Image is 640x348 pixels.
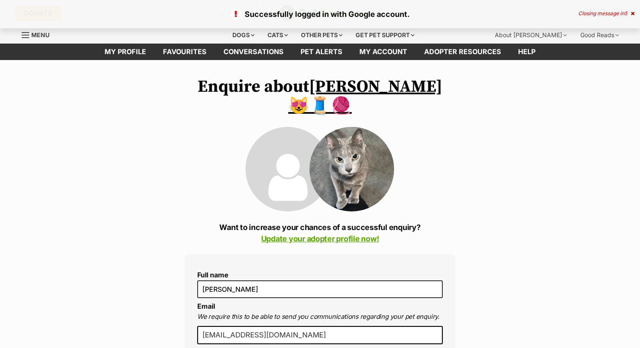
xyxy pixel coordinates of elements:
label: Full name [197,271,443,279]
div: Other pets [295,27,348,44]
div: Good Reads [574,27,625,44]
label: Email [197,302,215,310]
span: Menu [31,31,50,38]
a: My profile [96,44,154,60]
p: We require this to be able to send you communications regarding your pet enquiry. [197,312,443,322]
div: About [PERSON_NAME] [489,27,573,44]
a: Update your adopter profile now! [261,234,379,243]
a: Help [510,44,544,60]
div: Cats [262,27,294,44]
a: My account [351,44,416,60]
a: Adopter resources [416,44,510,60]
a: [PERSON_NAME] 😻🧵🧶 [288,76,442,117]
a: Menu [22,27,55,42]
p: Want to increase your chances of a successful enquiry? [185,222,455,244]
input: E.g. Jimmy Chew [197,280,443,298]
h1: Enquire about [185,77,455,116]
a: Pet alerts [292,44,351,60]
img: Nikolai 😻🧵🧶 [309,127,394,211]
a: conversations [215,44,292,60]
div: Get pet support [350,27,420,44]
div: Dogs [226,27,260,44]
a: Favourites [154,44,215,60]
